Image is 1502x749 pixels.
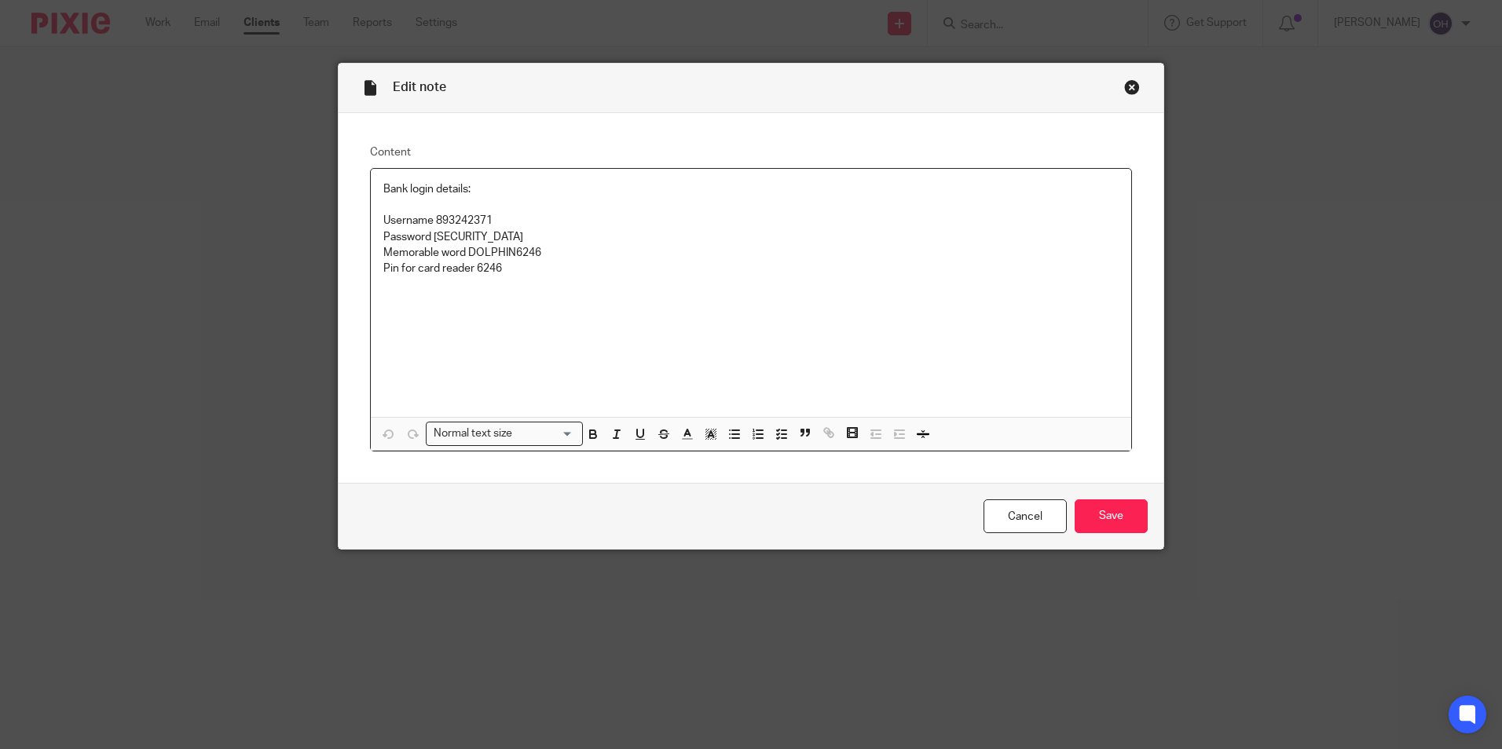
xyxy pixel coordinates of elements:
span: Normal text size [430,426,515,442]
p: Pin for card reader 6246 [383,261,1119,276]
p: Memorable word DOLPHIN6246 [383,245,1119,261]
p: Username 893242371 Password [SECURITY_DATA] [383,213,1119,245]
span: Edit note [393,81,446,93]
div: Close this dialog window [1124,79,1140,95]
div: Search for option [426,422,583,446]
input: Search for option [517,426,573,442]
p: Bank login details: [383,181,1119,197]
label: Content [370,144,1132,160]
input: Save [1075,499,1148,533]
a: Cancel [984,499,1067,533]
